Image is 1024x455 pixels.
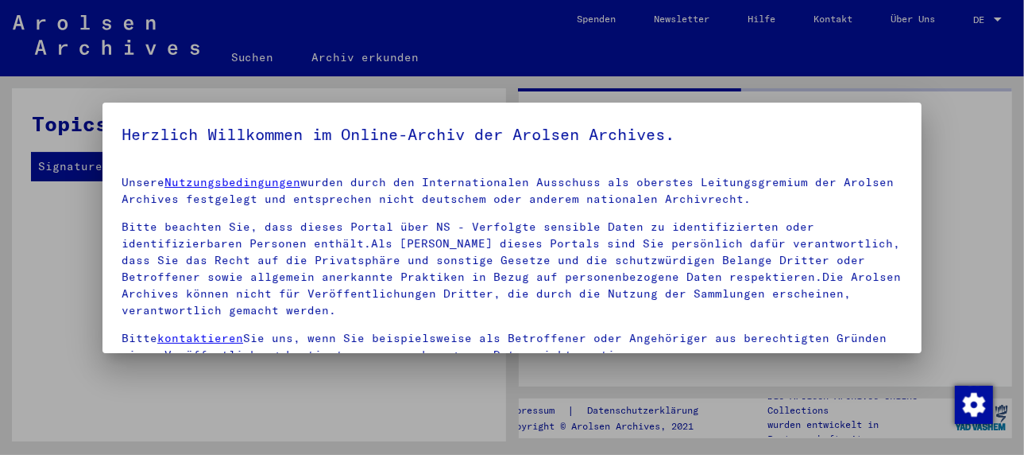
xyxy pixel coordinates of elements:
[122,174,902,208] p: Unsere wurden durch den Internationalen Ausschuss als oberstes Leitungsgremium der Arolsen Archiv...
[122,219,902,319] p: Bitte beachten Sie, dass dieses Portal über NS - Verfolgte sensible Daten zu identifizierten oder...
[157,331,243,345] a: kontaktieren
[122,330,902,364] p: Bitte Sie uns, wenn Sie beispielsweise als Betroffener oder Angehöriger aus berechtigten Gründen ...
[955,386,993,424] img: Zustimmung ändern
[122,122,902,147] h5: Herzlich Willkommen im Online-Archiv der Arolsen Archives.
[164,175,300,189] a: Nutzungsbedingungen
